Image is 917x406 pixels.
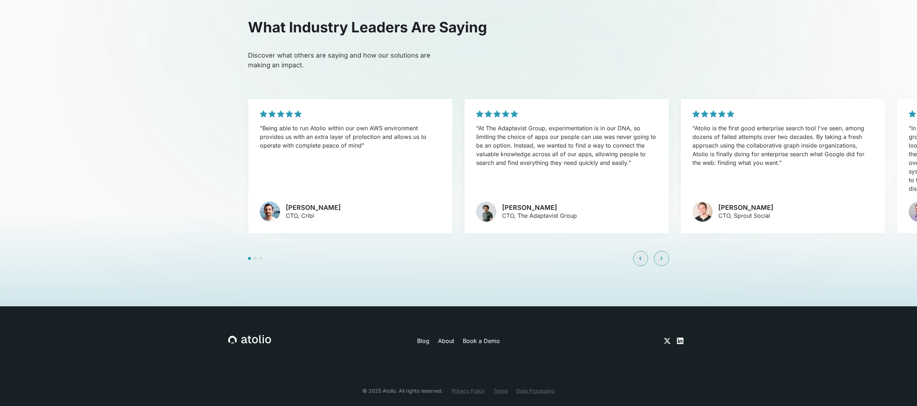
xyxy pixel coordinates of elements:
[502,211,577,220] p: CTO, The Adaptavist Group
[476,124,657,167] p: "At The Adaptavist Group, experimentation is in our DNA, so limiting the choice of apps our peopl...
[248,50,441,70] p: Discover what others are saying and how our solutions are making an impact.
[286,211,341,220] p: CTO, Cribl
[438,337,454,345] a: About
[718,211,773,220] p: CTO, Sprout Social
[417,337,429,345] a: Blog
[248,19,669,36] h2: What Industry Leaders Are Saying
[692,202,713,222] img: avatar
[476,202,496,222] img: avatar
[260,124,441,150] p: "Being able to run Atolio within our own AWS environment provides us with an extra layer of prote...
[260,202,280,222] img: avatar
[493,387,508,394] a: Terms
[881,371,917,406] iframe: Chat Widget
[452,387,485,394] a: Privacy Policy
[362,387,443,394] div: © 2025 Atolio. All rights reserved.
[286,204,341,212] h3: [PERSON_NAME]
[502,204,577,212] h3: [PERSON_NAME]
[463,337,500,345] a: Book a Demo
[516,387,555,394] a: Data Processing
[692,124,873,167] p: "Atolio is the first good enterprise search tool I've seen, among dozens of failed attempts over ...
[718,204,773,212] h3: [PERSON_NAME]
